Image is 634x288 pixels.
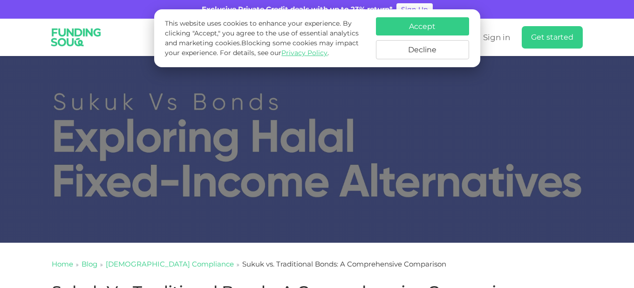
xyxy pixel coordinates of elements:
span: Get started [531,33,573,42]
div: Sukuk vs. Traditional Bonds: A Comprehensive Comparison [242,259,446,270]
a: Blog [82,260,97,268]
a: [DEMOGRAPHIC_DATA] Compliance [106,260,234,268]
div: Exclusive Private Credit deals with up to 23% return* [202,4,393,15]
span: Blocking some cookies may impact your experience. [165,39,359,57]
a: Sign in [481,30,510,45]
a: Privacy Policy [281,49,327,57]
p: This website uses cookies to enhance your experience. By clicking "Accept," you agree to the use ... [165,19,366,58]
button: Accept [376,17,469,35]
a: Home [52,260,73,268]
span: Sign in [483,33,510,42]
button: Decline [376,40,469,59]
a: Sign Up [396,3,433,15]
img: Logo [45,21,108,54]
span: For details, see our . [220,49,329,57]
